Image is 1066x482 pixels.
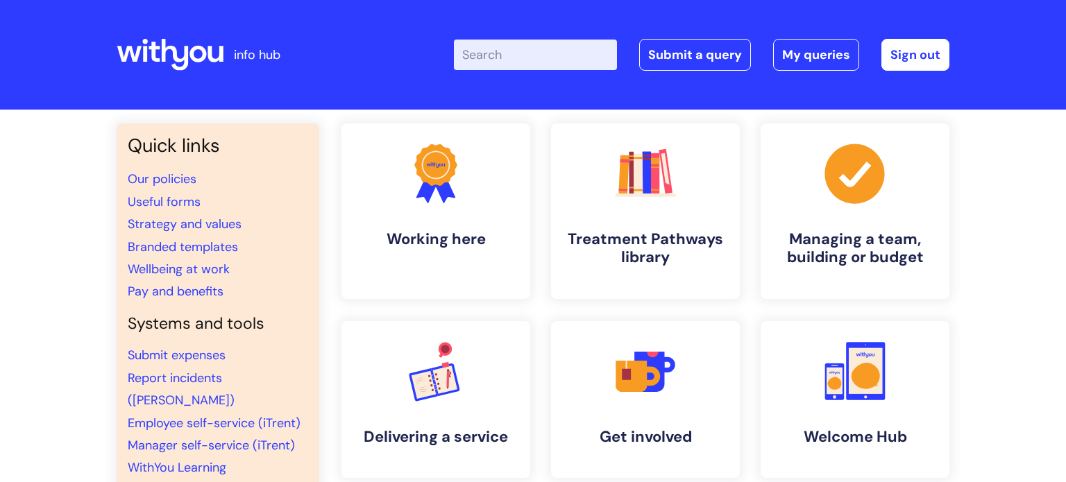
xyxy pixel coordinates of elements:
a: Branded templates [128,239,238,255]
h4: Welcome Hub [772,428,938,446]
a: Useful forms [128,193,201,210]
a: Get involved [551,321,740,478]
h4: Delivering a service [353,428,519,446]
a: Pay and benefits [128,283,223,300]
a: Submit a query [639,39,751,71]
a: Treatment Pathways library [551,123,740,299]
a: Manager self-service (iTrent) [128,437,295,454]
input: Search [454,40,617,70]
a: Our policies [128,171,196,187]
a: Wellbeing at work [128,261,230,277]
a: Submit expenses [128,347,226,363]
a: Sign out [881,39,949,71]
a: Strategy and values [128,216,242,232]
p: info hub [234,44,280,66]
a: Working here [341,123,530,299]
a: WithYou Learning [128,459,226,476]
h4: Get involved [562,428,729,446]
h3: Quick links [128,135,308,157]
a: Managing a team, building or budget [761,123,949,299]
a: Employee self-service (iTrent) [128,415,301,431]
h4: Managing a team, building or budget [772,230,938,267]
h4: Treatment Pathways library [562,230,729,267]
div: | - [454,39,949,71]
a: My queries [773,39,859,71]
a: Welcome Hub [761,321,949,478]
h4: Systems and tools [128,314,308,334]
h4: Working here [353,230,519,248]
a: Delivering a service [341,321,530,478]
a: Report incidents ([PERSON_NAME]) [128,370,235,408]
